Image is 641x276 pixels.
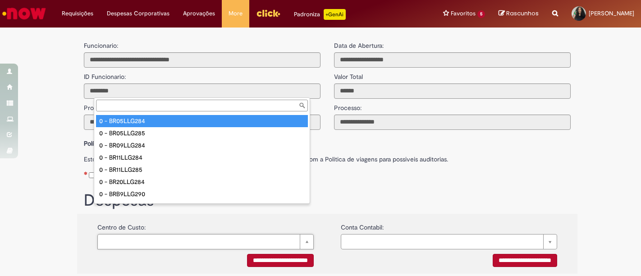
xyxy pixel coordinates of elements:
div: 0 - BR20LLG284 [96,176,308,188]
div: 0 - BR09LLG284 [96,139,308,152]
div: 0 - BR11LLG285 [96,164,308,176]
div: 0 - BRC0LLG288 [96,200,308,212]
div: 0 - BR11LLG284 [96,152,308,164]
div: 0 - BR05LLG285 [96,127,308,139]
div: 0 - BR05LLG284 [96,115,308,127]
div: 0 - BRB9LLG290 [96,188,308,200]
